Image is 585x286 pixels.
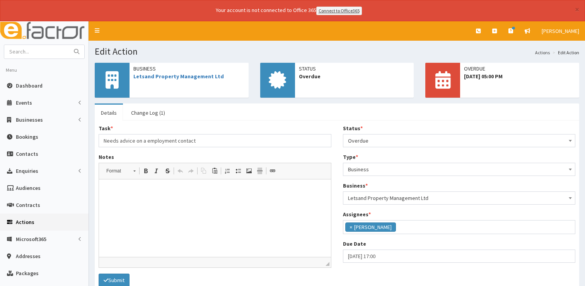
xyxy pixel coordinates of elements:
label: Type [343,153,358,161]
span: Enquiries [16,167,38,174]
a: Insert/Remove Numbered List [222,166,233,176]
span: Dashboard [16,82,43,89]
span: Drag to resize [326,262,329,266]
input: Search... [4,45,69,59]
span: Bookings [16,133,38,140]
span: Audiences [16,184,41,191]
span: OVERDUE [464,65,575,72]
h1: Edit Action [95,47,579,57]
li: Edit Action [551,49,579,56]
a: Format [102,165,140,176]
span: Contacts [16,150,38,157]
span: Format [102,166,130,176]
a: Redo (Ctrl+Y) [186,166,196,176]
a: [PERSON_NAME] [536,21,585,41]
label: Notes [99,153,114,161]
a: Connect to Office365 [316,7,362,15]
div: Your account is not connected to Office 365 [63,6,515,15]
span: Business [348,164,571,175]
span: Business [133,65,245,72]
a: Paste (Ctrl+V) [209,166,220,176]
iframe: Rich Text Editor, notes [99,179,331,257]
label: Task [99,124,113,132]
a: Insert Horizontal Line [254,166,265,176]
span: Addresses [16,253,41,260]
span: [PERSON_NAME] [542,28,579,34]
a: Copy (Ctrl+C) [198,166,209,176]
a: Letsand Property Management Ltd [133,73,224,80]
span: Overdue [348,135,571,146]
a: Link (Ctrl+L) [267,166,278,176]
a: Bold (Ctrl+B) [140,166,151,176]
li: Gina Waterhouse [345,222,396,232]
label: Assignees [343,210,371,218]
label: Business [343,182,368,190]
span: Overdue [343,134,576,147]
span: Microsoft365 [16,236,46,243]
span: × [350,223,352,231]
a: Italic (Ctrl+I) [151,166,162,176]
a: Insert/Remove Bulleted List [233,166,244,176]
span: Contracts [16,202,40,208]
a: Details [95,105,123,121]
a: Actions [535,49,550,56]
span: Business [343,163,576,176]
span: [DATE] 05:00 PM [464,72,575,80]
label: Due Date [343,240,366,248]
button: × [575,5,579,14]
span: Letsand Property Management Ltd [348,193,571,203]
label: Status [343,124,363,132]
span: Overdue [299,72,410,80]
a: Image [244,166,254,176]
span: Status [299,65,410,72]
span: Letsand Property Management Ltd [343,191,576,205]
a: Change Log (1) [125,105,171,121]
a: Strike Through [162,166,173,176]
span: Packages [16,270,39,277]
span: Actions [16,219,34,226]
span: Events [16,99,32,106]
a: Undo (Ctrl+Z) [175,166,186,176]
span: Businesses [16,116,43,123]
